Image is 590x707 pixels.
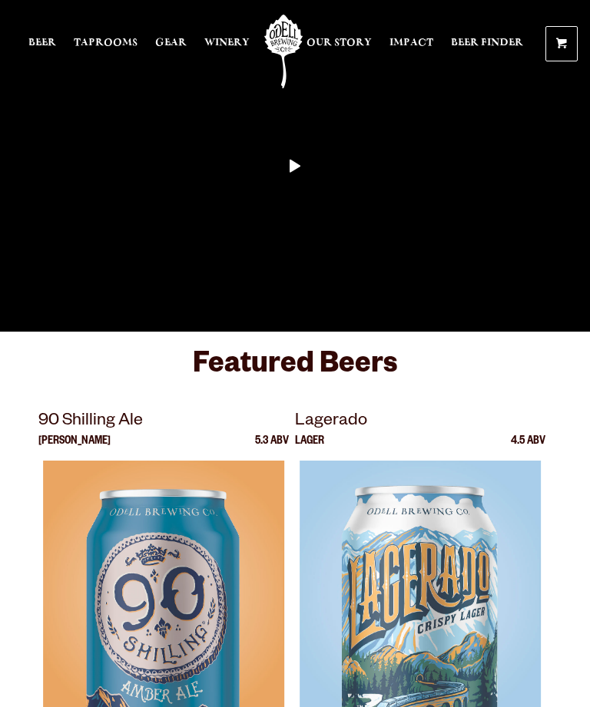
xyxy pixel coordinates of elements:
[295,408,545,436] p: Lagerado
[155,9,187,78] a: Gear
[74,37,138,49] span: Taprooms
[255,436,289,461] p: 5.3 ABV
[28,37,56,49] span: Beer
[389,9,433,78] a: Impact
[264,9,303,94] a: Odell Home
[307,9,372,78] a: Our Story
[307,37,372,49] span: Our Story
[295,436,324,461] p: Lager
[74,9,138,78] a: Taprooms
[38,408,289,436] p: 90 Shilling Ale
[38,347,552,394] h3: Featured Beers
[389,37,433,49] span: Impact
[451,9,523,78] a: Beer Finder
[204,37,250,49] span: Winery
[38,436,111,461] p: [PERSON_NAME]
[28,9,56,78] a: Beer
[155,37,187,49] span: Gear
[511,436,545,461] p: 4.5 ABV
[451,37,523,49] span: Beer Finder
[204,9,250,78] a: Winery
